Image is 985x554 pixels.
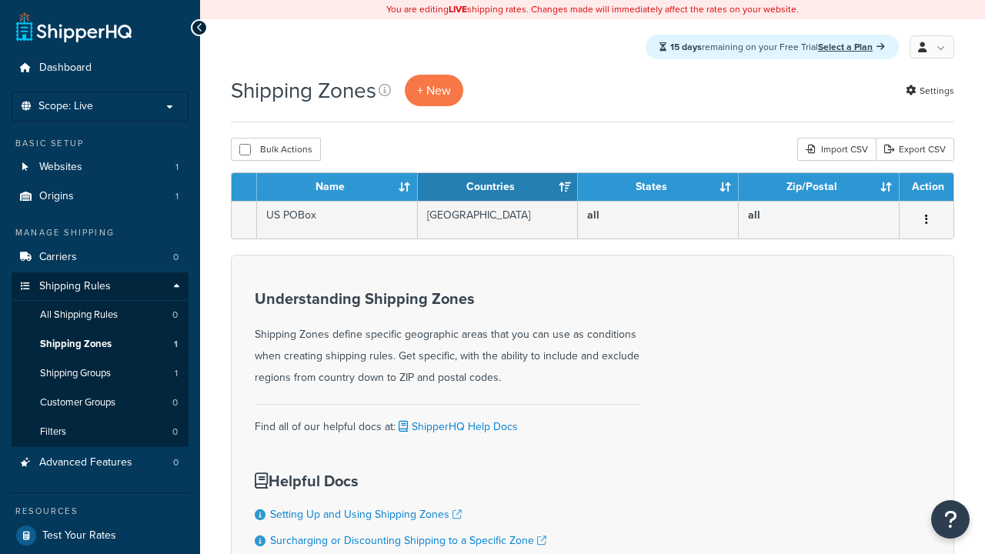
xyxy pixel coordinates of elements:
a: Dashboard [12,54,189,82]
div: Resources [12,505,189,518]
h3: Understanding Shipping Zones [255,290,639,307]
b: all [587,207,599,223]
th: Zip/Postal: activate to sort column ascending [739,173,900,201]
span: Shipping Zones [40,338,112,351]
span: Scope: Live [38,100,93,113]
a: Select a Plan [818,40,885,54]
a: Carriers 0 [12,243,189,272]
li: All Shipping Rules [12,301,189,329]
li: Shipping Rules [12,272,189,448]
td: US POBox [257,201,418,239]
span: Carriers [39,251,77,264]
span: 0 [173,251,179,264]
th: States: activate to sort column ascending [578,173,739,201]
span: 0 [173,456,179,469]
a: Filters 0 [12,418,189,446]
li: Websites [12,153,189,182]
a: Surcharging or Discounting Shipping to a Specific Zone [270,532,546,549]
div: Shipping Zones define specific geographic areas that you can use as conditions when creating ship... [255,290,639,389]
h1: Shipping Zones [231,75,376,105]
div: Basic Setup [12,137,189,150]
h3: Helpful Docs [255,472,546,489]
span: All Shipping Rules [40,309,118,322]
span: Customer Groups [40,396,115,409]
div: Manage Shipping [12,226,189,239]
button: Bulk Actions [231,138,321,161]
li: Shipping Zones [12,330,189,359]
a: Shipping Rules [12,272,189,301]
div: remaining on your Free Trial [646,35,899,59]
a: Setting Up and Using Shipping Zones [270,506,462,522]
a: + New [405,75,463,106]
span: 1 [175,367,178,380]
a: All Shipping Rules 0 [12,301,189,329]
span: + New [417,82,451,99]
span: Shipping Groups [40,367,111,380]
span: Dashboard [39,62,92,75]
div: Find all of our helpful docs at: [255,404,639,438]
div: Import CSV [797,138,876,161]
li: Shipping Groups [12,359,189,388]
li: Origins [12,182,189,211]
li: Carriers [12,243,189,272]
span: 1 [175,190,179,203]
span: Filters [40,426,66,439]
a: Advanced Features 0 [12,449,189,477]
span: Test Your Rates [42,529,116,542]
span: 0 [172,396,178,409]
th: Countries: activate to sort column ascending [418,173,579,201]
span: 0 [172,426,178,439]
b: LIVE [449,2,467,16]
th: Action [900,173,953,201]
a: ShipperHQ Help Docs [396,419,518,435]
span: Shipping Rules [39,280,111,293]
span: 1 [174,338,178,351]
strong: 15 days [670,40,702,54]
button: Open Resource Center [931,500,970,539]
a: Export CSV [876,138,954,161]
span: Origins [39,190,74,203]
a: Customer Groups 0 [12,389,189,417]
th: Name: activate to sort column ascending [257,173,418,201]
span: Websites [39,161,82,174]
td: [GEOGRAPHIC_DATA] [418,201,579,239]
a: Origins 1 [12,182,189,211]
b: all [748,207,760,223]
span: 1 [175,161,179,174]
a: Test Your Rates [12,522,189,549]
span: 0 [172,309,178,322]
a: Websites 1 [12,153,189,182]
a: Shipping Groups 1 [12,359,189,388]
a: Shipping Zones 1 [12,330,189,359]
li: Filters [12,418,189,446]
li: Customer Groups [12,389,189,417]
a: ShipperHQ Home [16,12,132,42]
span: Advanced Features [39,456,132,469]
li: Advanced Features [12,449,189,477]
a: Settings [906,80,954,102]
